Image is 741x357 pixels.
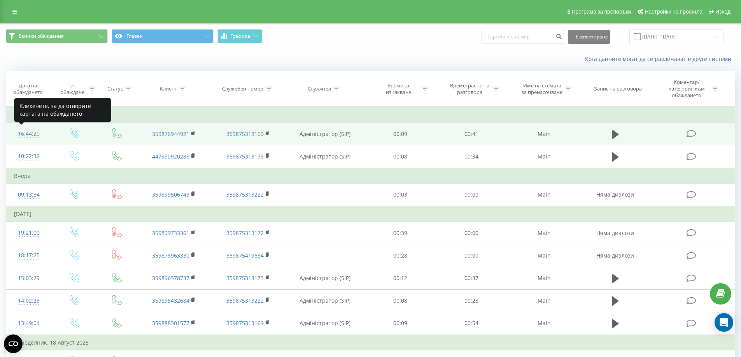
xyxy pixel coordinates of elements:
[365,123,436,145] td: 00:09
[14,98,111,122] div: Кликенете, за да отворите картата на обаждането
[226,274,264,282] a: 359875313173
[436,183,507,206] td: 00:00
[436,244,507,267] td: 00:00
[507,222,581,244] td: Main
[365,267,436,289] td: 00:12
[6,168,735,184] td: Вчера
[226,130,264,138] a: 359875313169
[436,222,507,244] td: 00:00
[507,145,581,168] td: Main
[152,252,189,259] a: 359878963330
[152,319,189,327] a: 359888301577
[112,29,214,43] button: Главен
[14,271,44,286] div: 15:03:29
[285,267,365,289] td: Адміністратор (SIP)
[645,9,702,15] span: Настройки на профила
[482,30,564,44] input: Търсене по номер
[436,289,507,312] td: 00:28
[365,289,436,312] td: 00:08
[365,244,436,267] td: 00:28
[365,312,436,335] td: 00:09
[226,319,264,327] a: 359875313169
[6,29,108,43] button: Всички обаждания
[226,229,264,237] a: 359875313172
[19,33,64,39] span: Всички обаждания
[568,30,610,44] button: Експортиране
[664,79,709,99] div: Коментар/категория към обаждането
[217,29,262,43] button: Графика
[14,225,44,240] div: 19:21:00
[594,85,642,92] div: Запис на разговора
[14,187,44,202] div: 09:13:34
[285,123,365,145] td: Адміністратор (SIP)
[14,149,44,164] div: 10:22:32
[507,123,581,145] td: Main
[58,82,86,96] div: Тип обаждане
[571,9,631,15] span: Програма за препоръки
[14,316,44,331] div: 13:49:04
[107,85,123,92] div: Статус
[507,244,581,267] td: Main
[14,126,44,141] div: 16:44:20
[285,312,365,335] td: Адміністратор (SIP)
[152,229,189,237] a: 359899733361
[226,191,264,198] a: 359875313222
[365,222,436,244] td: 00:39
[507,267,581,289] td: Main
[521,82,563,96] div: Име на схемата за пренасочване
[285,289,365,312] td: Адміністратор (SIP)
[6,82,49,96] div: Дата на обаждането
[715,313,733,332] div: Open Intercom Messenger
[230,33,250,39] span: Графика
[436,267,507,289] td: 00:37
[152,297,189,304] a: 359898432684
[436,123,507,145] td: 00:41
[14,293,44,308] div: 14:02:23
[152,191,189,198] a: 359899506743
[715,9,730,15] span: Изход
[596,252,634,259] span: Няма диалози
[436,312,507,335] td: 00:54
[596,191,634,198] span: Няма диалози
[507,312,581,335] td: Main
[152,274,189,282] a: 359896578737
[6,335,735,350] td: Понеделник, 18 Август 2025
[308,85,331,92] div: Служител
[14,248,44,263] div: 18:17:25
[226,252,264,259] a: 359875419684
[285,145,365,168] td: Адміністратор (SIP)
[507,183,581,206] td: Main
[6,107,735,123] td: Днес
[152,153,189,160] a: 447930920288
[507,289,581,312] td: Main
[585,55,735,63] a: Кога данните могат да се различават в други системи
[160,85,177,92] div: Клиент
[4,334,23,353] button: Open CMP widget
[226,153,264,160] a: 359875313173
[378,82,419,96] div: Време за изчакване
[436,145,507,168] td: 00:34
[152,130,189,138] a: 359876944921
[596,229,634,237] span: Няма диалози
[449,82,490,96] div: Времетраене на разговора
[6,206,735,222] td: [DATE]
[226,297,264,304] a: 359875313222
[365,145,436,168] td: 00:08
[365,183,436,206] td: 00:03
[222,85,263,92] div: Служебен номер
